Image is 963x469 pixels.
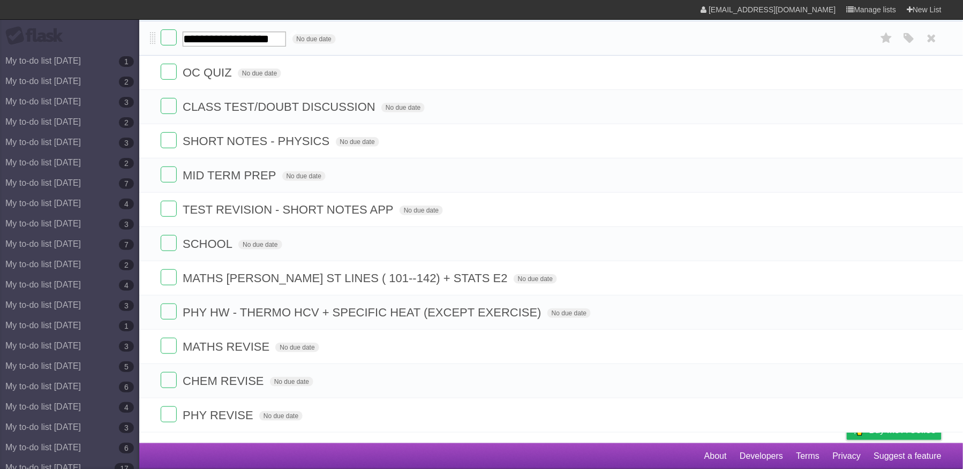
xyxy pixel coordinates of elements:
[740,446,783,466] a: Developers
[796,446,820,466] a: Terms
[161,201,177,217] label: Done
[183,237,235,251] span: SCHOOL
[292,34,336,44] span: No due date
[270,377,313,387] span: No due date
[547,308,591,318] span: No due date
[238,240,282,249] span: No due date
[119,361,134,372] b: 5
[119,158,134,169] b: 2
[161,98,177,114] label: Done
[833,446,861,466] a: Privacy
[119,117,134,128] b: 2
[514,274,557,284] span: No due date
[119,422,134,433] b: 3
[119,280,134,291] b: 4
[119,77,134,87] b: 2
[119,260,134,270] b: 2
[259,411,303,421] span: No due date
[119,321,134,331] b: 1
[161,269,177,285] label: Done
[161,338,177,354] label: Done
[400,206,443,215] span: No due date
[874,446,942,466] a: Suggest a feature
[161,29,177,46] label: Done
[161,406,177,422] label: Done
[161,132,177,148] label: Done
[119,402,134,413] b: 4
[119,239,134,250] b: 7
[161,167,177,183] label: Done
[119,443,134,453] b: 6
[183,306,544,319] span: PHY HW - THERMO HCV + SPECIFIC HEAT (EXCEPT EXERCISE)
[183,203,396,216] span: TEST REVISION - SHORT NOTES APP
[119,219,134,230] b: 3
[183,100,378,114] span: CLASS TEST/DOUBT DISCUSSION
[183,271,510,285] span: MATHS [PERSON_NAME] ST LINES ( 101--142) + STATS E2
[704,446,727,466] a: About
[119,97,134,108] b: 3
[5,26,70,46] div: Flask
[119,138,134,148] b: 3
[869,421,936,440] span: Buy me a coffee
[183,134,332,148] span: SHORT NOTES - PHYSICS
[119,300,134,311] b: 3
[161,304,177,320] label: Done
[119,341,134,352] b: 3
[275,343,319,352] span: No due date
[381,103,425,112] span: No due date
[238,69,281,78] span: No due date
[161,64,177,80] label: Done
[183,409,256,422] span: PHY REVISE
[336,137,379,147] span: No due date
[183,66,235,79] span: OC QUIZ
[183,374,267,388] span: CHEM REVISE
[876,29,897,47] label: Star task
[183,169,279,182] span: MID TERM PREP
[119,382,134,392] b: 6
[119,178,134,189] b: 7
[119,56,134,67] b: 1
[119,199,134,209] b: 4
[161,235,177,251] label: Done
[183,340,272,353] span: MATHS REVISE
[161,372,177,388] label: Done
[282,171,326,181] span: No due date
